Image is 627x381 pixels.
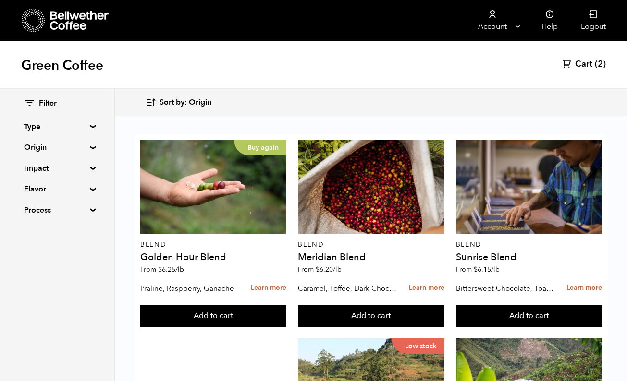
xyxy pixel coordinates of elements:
[158,265,162,274] span: $
[575,59,592,70] span: Cart
[160,97,211,108] span: Sort by: Origin
[175,265,184,274] span: /lb
[24,163,90,174] summary: Impact
[491,265,500,274] span: /lb
[24,183,90,195] summary: Flavor
[298,305,444,327] button: Add to cart
[298,265,342,274] span: From
[251,278,286,298] a: Learn more
[316,265,320,274] span: $
[474,265,500,274] bdi: 6.15
[456,305,602,327] button: Add to cart
[392,338,444,354] p: Low stock
[39,98,57,109] span: Filter
[140,305,286,327] button: Add to cart
[140,265,184,274] span: From
[456,241,602,248] p: Blend
[140,140,286,234] a: Buy again
[456,281,555,296] p: Bittersweet Chocolate, Toasted Marshmallow, Candied Orange, Praline
[298,252,444,262] h4: Meridian Blend
[140,252,286,262] h4: Golden Hour Blend
[24,142,90,153] summary: Origin
[566,278,602,298] a: Learn more
[234,140,286,155] p: Buy again
[298,241,444,248] p: Blend
[140,281,240,296] p: Praline, Raspberry, Ganache
[333,265,342,274] span: /lb
[21,57,103,74] h1: Green Coffee
[409,278,444,298] a: Learn more
[24,204,90,216] summary: Process
[298,281,397,296] p: Caramel, Toffee, Dark Chocolate
[140,241,286,248] p: Blend
[316,265,342,274] bdi: 6.20
[595,59,606,70] span: (2)
[562,59,606,70] a: Cart (2)
[158,265,184,274] bdi: 6.25
[145,91,211,114] button: Sort by: Origin
[456,252,602,262] h4: Sunrise Blend
[474,265,478,274] span: $
[456,265,500,274] span: From
[24,121,90,132] summary: Type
